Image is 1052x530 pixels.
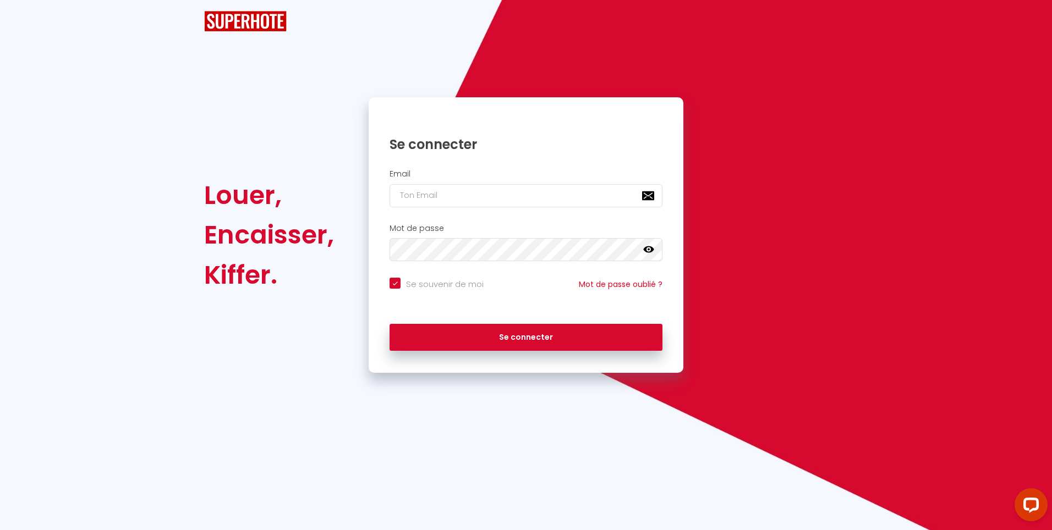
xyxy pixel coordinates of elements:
[204,175,334,215] div: Louer,
[204,11,287,31] img: SuperHote logo
[390,324,662,351] button: Se connecter
[390,169,662,179] h2: Email
[390,136,662,153] h1: Se connecter
[390,224,662,233] h2: Mot de passe
[390,184,662,207] input: Ton Email
[1006,484,1052,530] iframe: LiveChat chat widget
[204,255,334,295] div: Kiffer.
[579,279,662,290] a: Mot de passe oublié ?
[204,215,334,255] div: Encaisser,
